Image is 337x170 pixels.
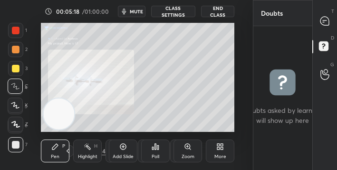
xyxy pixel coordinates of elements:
[8,98,28,113] div: X
[8,117,28,132] div: Z
[8,137,28,152] div: 7
[113,154,134,159] div: Add Slide
[62,144,65,149] div: P
[201,6,235,17] button: End Class
[8,23,27,38] div: 1
[182,154,194,159] div: Zoom
[330,61,334,68] p: G
[8,42,28,57] div: 2
[118,6,145,17] button: mute
[130,8,143,15] span: mute
[78,154,97,159] div: Highlight
[8,61,28,76] div: 3
[51,154,59,159] div: Pen
[101,147,107,155] div: 4
[214,154,226,159] div: More
[331,34,334,41] p: D
[331,8,334,15] p: T
[151,6,195,17] button: CLASS SETTINGS
[94,144,97,149] div: H
[8,79,28,94] div: C
[152,154,159,159] div: Poll
[253,26,312,170] div: grid
[253,0,290,26] p: Doubts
